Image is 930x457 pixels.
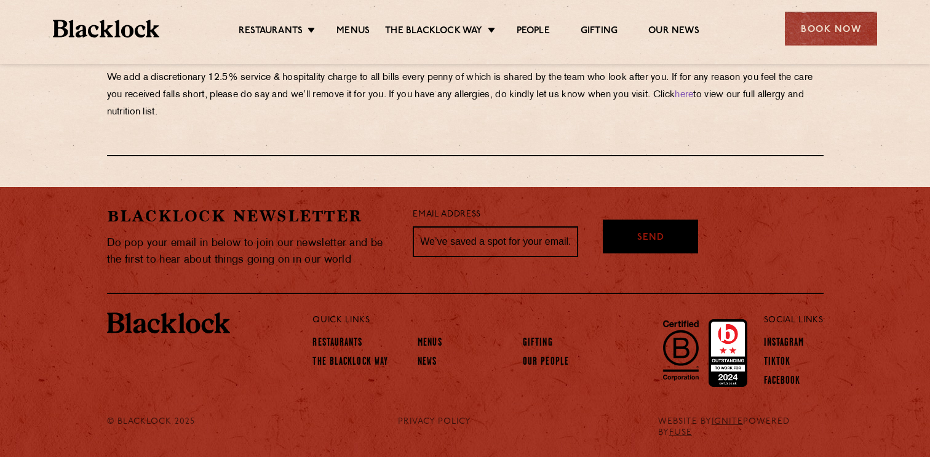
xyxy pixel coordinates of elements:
[385,25,482,39] a: The Blacklock Way
[764,356,791,370] a: TikTok
[675,90,693,100] a: here
[764,312,824,328] p: Social Links
[656,313,706,387] img: B-Corp-Logo-Black-RGB.svg
[712,417,743,426] a: IGNITE
[336,25,370,39] a: Menus
[239,25,303,39] a: Restaurants
[649,416,833,439] div: WEBSITE BY POWERED BY
[785,12,877,46] div: Book Now
[709,319,747,387] img: Accred_2023_2star.png
[517,25,550,39] a: People
[53,20,159,38] img: BL_Textured_Logo-footer-cropped.svg
[107,235,395,268] p: Do pop your email in below to join our newsletter and be the first to hear about things going on ...
[312,337,362,351] a: Restaurants
[637,231,664,245] span: Send
[413,226,578,257] input: We’ve saved a spot for your email...
[107,205,395,227] h2: Blacklock Newsletter
[523,337,553,351] a: Gifting
[669,428,692,437] a: FUSE
[98,416,220,439] div: © Blacklock 2025
[107,312,230,333] img: BL_Textured_Logo-footer-cropped.svg
[764,375,801,389] a: Facebook
[312,356,388,370] a: The Blacklock Way
[418,356,437,370] a: News
[413,208,480,222] label: Email Address
[398,416,471,427] a: PRIVACY POLICY
[581,25,618,39] a: Gifting
[523,356,569,370] a: Our People
[418,337,442,351] a: Menus
[107,70,824,121] p: We add a discretionary 12.5% service & hospitality charge to all bills every penny of which is sh...
[312,312,723,328] p: Quick Links
[764,337,805,351] a: Instagram
[648,25,699,39] a: Our News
